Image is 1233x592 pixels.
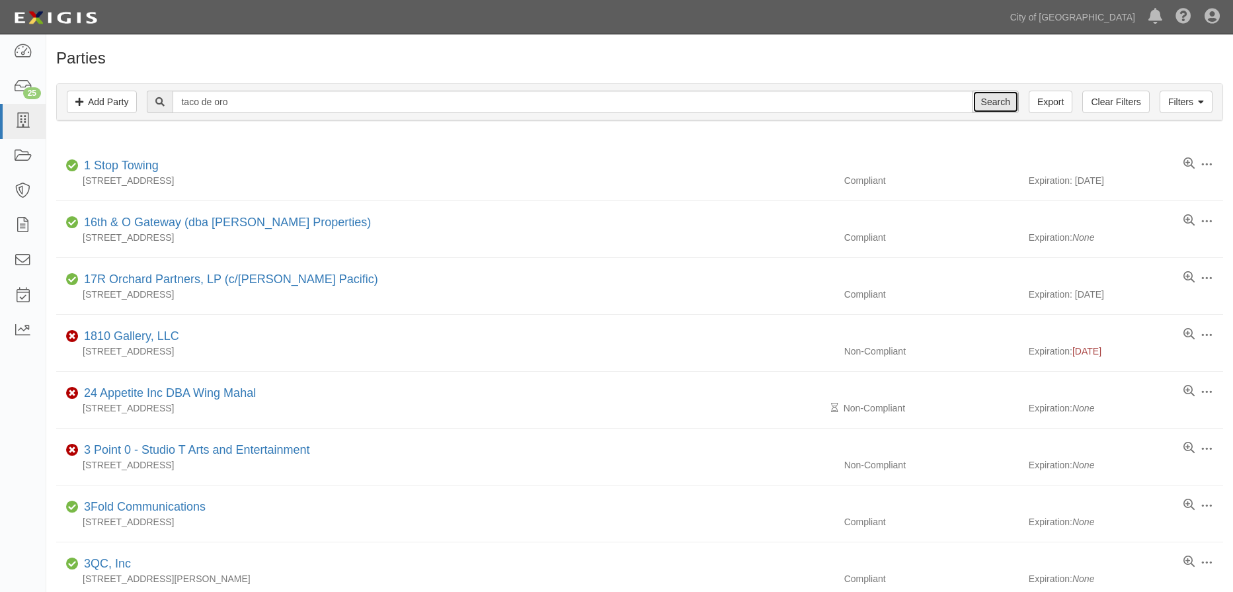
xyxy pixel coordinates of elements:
[834,174,1029,187] div: Compliant
[1072,460,1094,470] i: None
[84,443,310,456] a: 3 Point 0 - Studio T Arts and Entertainment
[84,273,378,286] a: 17R Orchard Partners, LP (c/[PERSON_NAME] Pacific)
[79,214,371,232] div: 16th & O Gateway (dba Ravel Rasmussen Properties)
[79,499,206,516] div: 3Fold Communications
[79,385,256,402] div: 24 Appetite Inc DBA Wing Mahal
[56,572,834,585] div: [STREET_ADDRESS][PERSON_NAME]
[1183,157,1195,171] a: View results summary
[66,389,79,398] i: Non-Compliant
[1029,288,1223,301] div: Expiration: [DATE]
[84,386,256,400] a: 24 Appetite Inc DBA Wing Mahal
[1072,232,1094,243] i: None
[834,402,1029,415] div: Non-Compliant
[834,458,1029,472] div: Non-Compliant
[56,288,834,301] div: [STREET_ADDRESS]
[1183,385,1195,398] a: View results summary
[56,50,1223,67] h1: Parties
[56,458,834,472] div: [STREET_ADDRESS]
[1072,573,1094,584] i: None
[1029,91,1072,113] a: Export
[834,345,1029,358] div: Non-Compliant
[67,91,137,113] a: Add Party
[56,174,834,187] div: [STREET_ADDRESS]
[66,503,79,512] i: Compliant
[84,159,159,172] a: 1 Stop Towing
[1029,402,1223,415] div: Expiration:
[1029,345,1223,358] div: Expiration:
[84,216,371,229] a: 16th & O Gateway (dba [PERSON_NAME] Properties)
[1004,4,1142,30] a: City of [GEOGRAPHIC_DATA]
[973,91,1019,113] input: Search
[1082,91,1149,113] a: Clear Filters
[66,218,79,228] i: Compliant
[56,345,834,358] div: [STREET_ADDRESS]
[66,446,79,455] i: Non-Compliant
[84,557,131,570] a: 3QC, Inc
[66,161,79,171] i: Compliant
[1029,231,1223,244] div: Expiration:
[79,556,131,573] div: 3QC, Inc
[79,442,310,459] div: 3 Point 0 - Studio T Arts and Entertainment
[66,560,79,569] i: Compliant
[1183,556,1195,569] a: View results summary
[1175,9,1191,25] i: Help Center - Complianz
[1183,328,1195,341] a: View results summary
[23,87,41,99] div: 25
[1183,442,1195,455] a: View results summary
[834,231,1029,244] div: Compliant
[1183,214,1195,228] a: View results summary
[1183,271,1195,284] a: View results summary
[79,157,159,175] div: 1 Stop Towing
[1072,346,1101,357] span: [DATE]
[1160,91,1213,113] a: Filters
[10,6,101,30] img: logo-5460c22ac91f19d4615b14bd174203de0afe785f0fc80cf4dbbc73dc1793850b.png
[79,328,179,345] div: 1810 Gallery, LLC
[56,402,834,415] div: [STREET_ADDRESS]
[834,515,1029,529] div: Compliant
[84,500,206,513] a: 3Fold Communications
[66,332,79,341] i: Non-Compliant
[834,288,1029,301] div: Compliant
[56,231,834,244] div: [STREET_ADDRESS]
[1029,515,1223,529] div: Expiration:
[1072,517,1094,527] i: None
[1029,572,1223,585] div: Expiration:
[1029,174,1223,187] div: Expiration: [DATE]
[56,515,834,529] div: [STREET_ADDRESS]
[1183,499,1195,512] a: View results summary
[834,572,1029,585] div: Compliant
[84,329,179,343] a: 1810 Gallery, LLC
[173,91,973,113] input: Search
[831,403,838,413] i: Pending Review
[79,271,378,288] div: 17R Orchard Partners, LP (c/o Heller Pacific)
[66,275,79,284] i: Compliant
[1029,458,1223,472] div: Expiration:
[1072,403,1094,413] i: None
